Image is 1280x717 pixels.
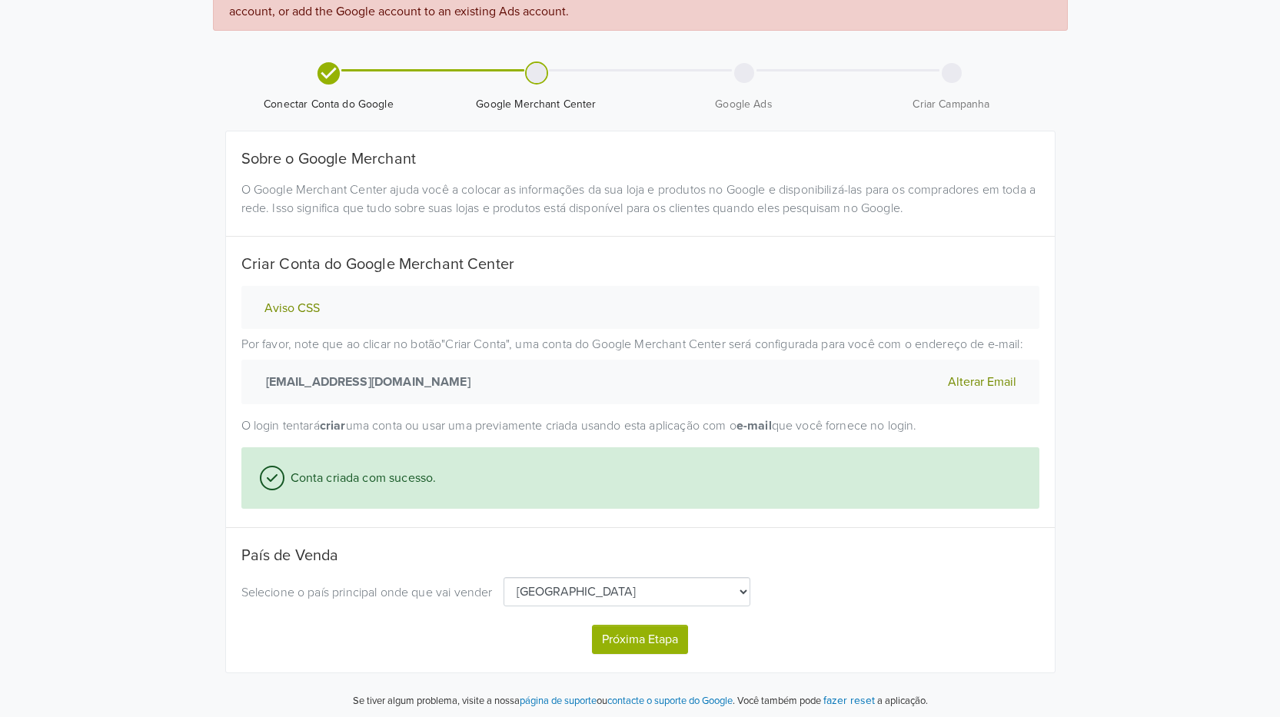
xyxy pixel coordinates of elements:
[230,181,1051,217] div: O Google Merchant Center ajuda você a colocar as informações da sua loja e produtos no Google e d...
[592,625,688,654] button: Próxima Etapa
[854,97,1049,112] span: Criar Campanha
[241,150,1039,168] h5: Sobre o Google Merchant
[241,546,1039,565] h5: País de Venda
[241,335,1039,404] p: Por favor, note que ao clicar no botão " Criar Conta " , uma conta do Google Merchant Center será...
[260,373,470,391] strong: [EMAIL_ADDRESS][DOMAIN_NAME]
[520,695,597,707] a: página de suporte
[284,469,437,487] span: Conta criada com sucesso.
[647,97,842,112] span: Google Ads
[353,694,735,709] p: Se tiver algum problema, visite a nossa ou .
[735,692,928,709] p: Você também pode a aplicação.
[736,418,772,433] strong: e-mail
[241,583,493,602] p: Selecione o país principal onde que vai vender
[823,692,875,709] button: fazer reset
[231,97,427,112] span: Conectar Conta do Google
[320,418,346,433] strong: criar
[241,417,1039,435] p: O login tentará uma conta ou usar uma previamente criada usando esta aplicação com o que você for...
[943,372,1021,392] button: Alterar Email
[607,695,733,707] a: contacte o suporte do Google
[260,300,324,317] button: Aviso CSS
[241,255,1039,274] h5: Criar Conta do Google Merchant Center
[439,97,634,112] span: Google Merchant Center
